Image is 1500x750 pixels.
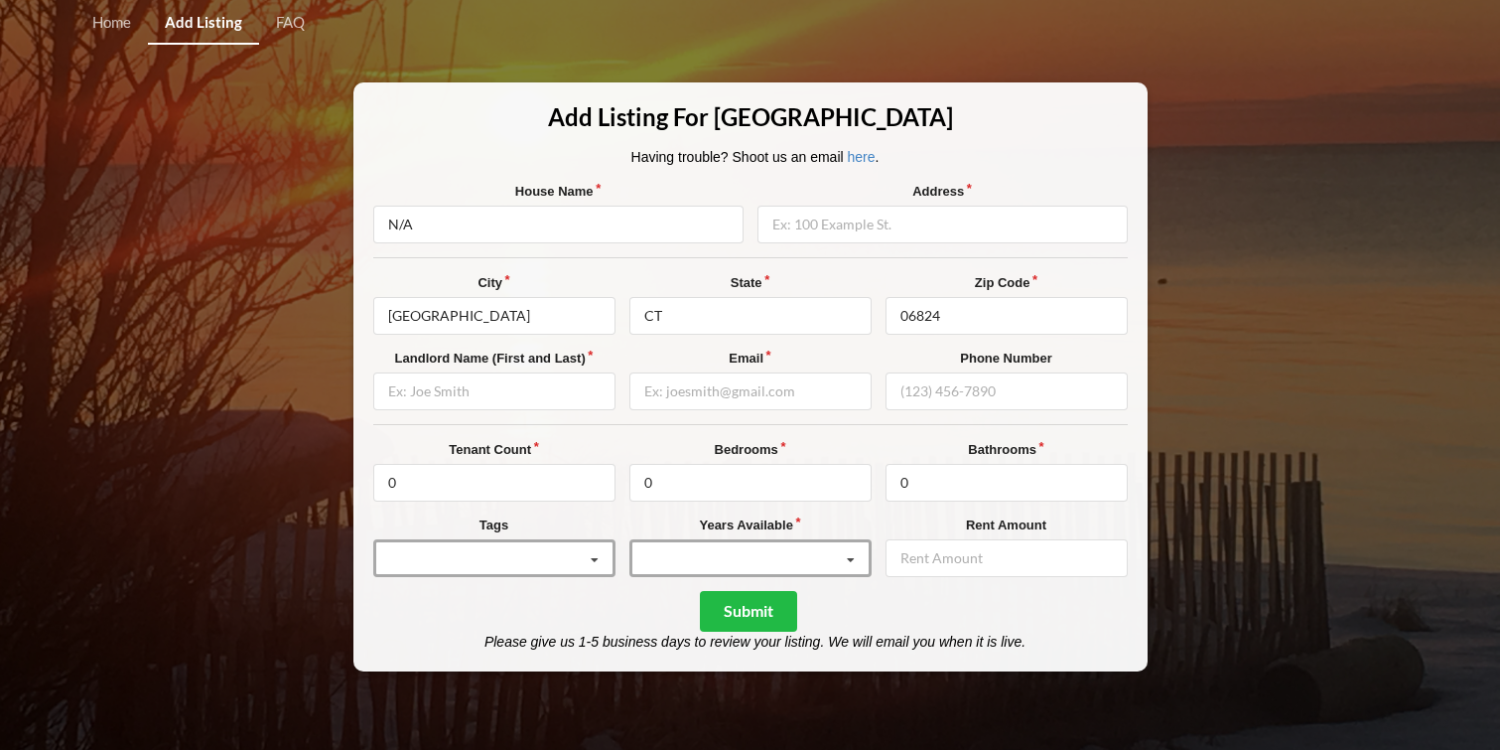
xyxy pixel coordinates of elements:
input: (123) 456-7890 [886,373,1128,410]
input: City [373,297,615,335]
label: Rent Amount [886,516,1128,535]
input: Ex: 5 [629,464,872,502]
label: House Name [373,182,744,202]
input: Ex: 100 Example St. [757,206,1128,243]
label: Address [757,182,1128,202]
label: Email [629,349,872,369]
label: Tenant Count [373,440,615,460]
i: Please give us 1-5 business days to review your listing. We will email you when it is live. [484,634,1025,650]
label: Bedrooms [629,440,872,460]
input: State [629,297,872,335]
label: State [629,273,872,293]
input: Ex: joesmith@gmail.com [629,373,872,410]
input: Ex: Blue House [373,206,744,243]
label: Landlord Name (First and Last) [373,349,615,369]
a: here [848,149,876,165]
input: Zip Code [886,297,1128,335]
p: Having trouble? Shoot us an email . [383,147,1128,167]
input: Ex: Joe Smith [373,373,615,410]
a: FAQ [259,2,322,45]
h2: Add Listing For [GEOGRAPHIC_DATA] [373,102,1128,133]
input: Ex: 5 [373,464,615,502]
label: Years Available [629,516,872,535]
label: Tags [373,516,615,535]
input: Ex: 5 [886,464,1128,502]
a: Home [75,2,148,45]
label: Zip Code [886,273,1128,293]
label: City [373,273,615,293]
input: Rent Amount [886,539,1128,577]
a: Add Listing [148,2,259,45]
label: Phone Number [886,349,1128,369]
label: Bathrooms [886,440,1128,460]
button: Submit [700,591,797,632]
